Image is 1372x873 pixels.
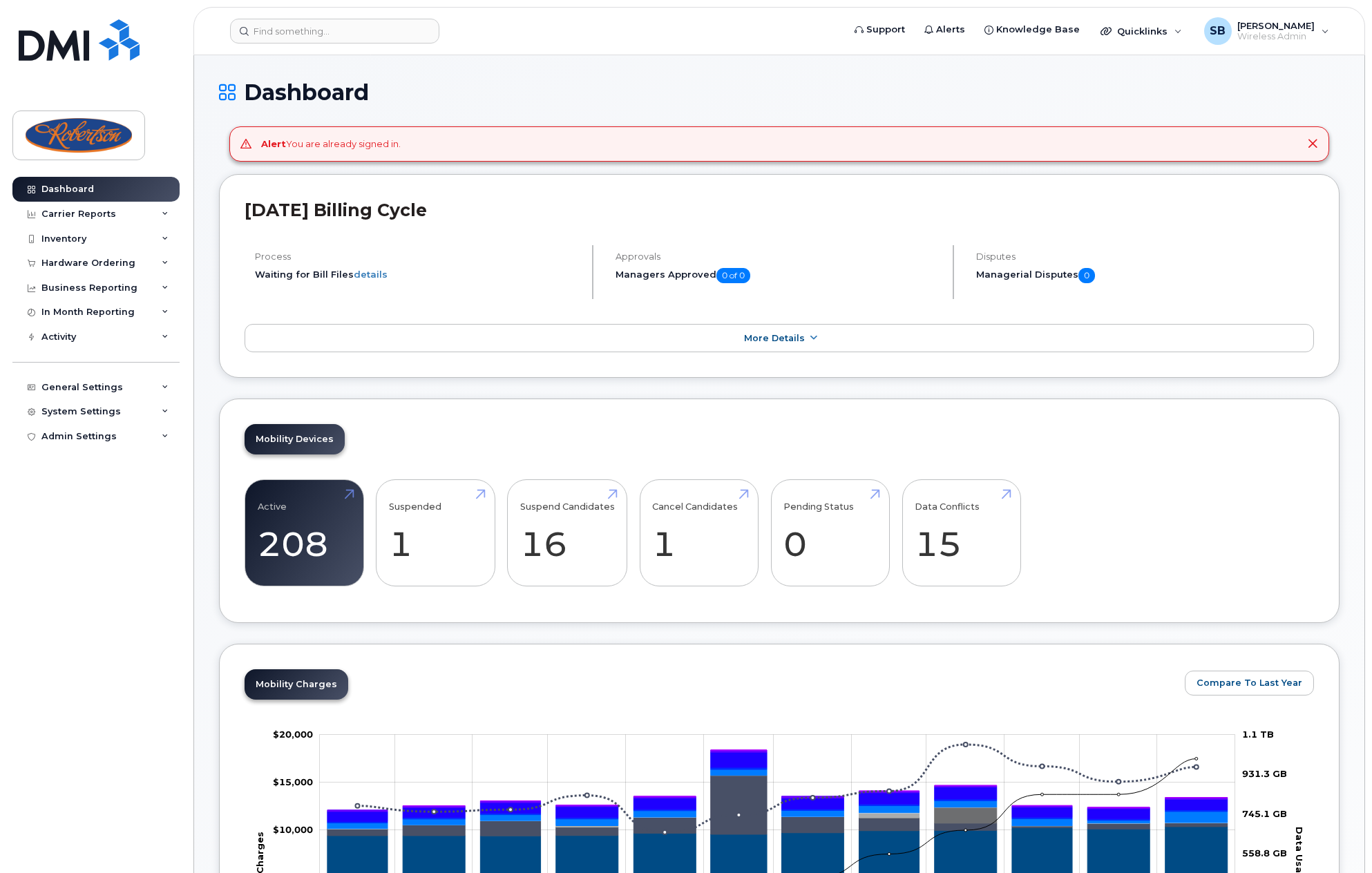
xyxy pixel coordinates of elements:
span: Compare To Last Year [1197,676,1302,689]
a: Mobility Devices [245,424,345,454]
button: Compare To Last Year [1185,671,1314,695]
a: Active 208 [258,488,351,579]
h4: Approvals [616,251,941,262]
g: GST [327,767,1228,823]
g: Features [327,769,1228,829]
tspan: 558.8 GB [1242,847,1287,858]
g: $0 [273,824,313,835]
h5: Managers Approved [616,268,941,283]
a: Suspend Candidates 16 [520,488,615,579]
tspan: 1.1 TB [1242,729,1274,740]
h4: Disputes [976,251,1314,262]
g: $0 [273,776,313,787]
a: Suspended 1 [389,488,482,579]
h4: Process [255,251,580,262]
a: Mobility Charges [245,669,348,700]
a: Cancel Candidates 1 [652,488,745,579]
h1: Dashboard [219,80,1340,104]
tspan: $15,000 [273,776,313,787]
span: 0 [1078,268,1095,283]
g: PST [327,750,1228,812]
tspan: $20,000 [273,729,313,740]
tspan: 931.3 GB [1242,768,1287,779]
a: Data Conflicts 15 [915,488,1008,579]
span: More Details [744,333,805,343]
span: 0 of 0 [716,268,750,283]
strong: Alert [261,138,286,149]
a: details [354,269,388,280]
g: Roaming [327,776,1228,836]
div: You are already signed in. [261,137,401,151]
h2: [DATE] Billing Cycle [245,200,1314,220]
tspan: 745.1 GB [1242,808,1287,819]
a: Pending Status 0 [783,488,877,579]
h5: Managerial Disputes [976,268,1314,283]
g: HST [327,752,1228,822]
tspan: $10,000 [273,824,313,835]
li: Waiting for Bill Files [255,268,580,281]
g: $0 [273,729,313,740]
